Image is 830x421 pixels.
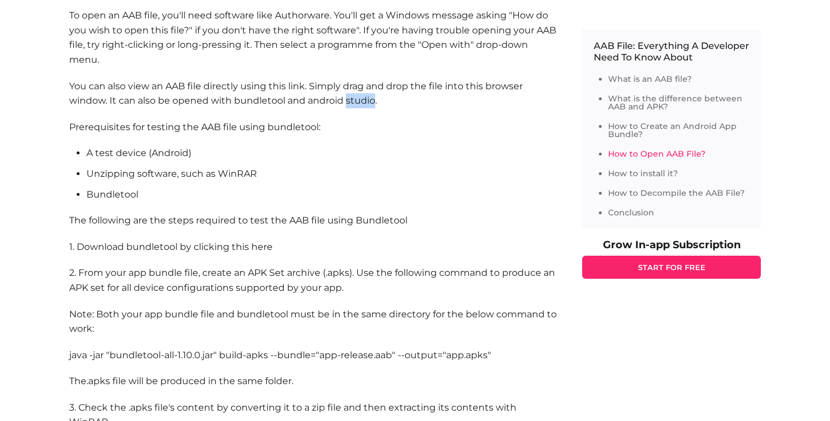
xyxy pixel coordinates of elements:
[86,187,559,202] li: Bundletool
[69,266,559,295] p: 2. From your app bundle file, create an APK Set archive (.apks). Use the following command to pro...
[69,79,559,108] p: You can also view an AAB file directly using this link. Simply drag and drop the file into this b...
[69,374,559,389] p: The.apks file will be produced in the same folder.
[608,207,654,218] a: Conclusion
[69,348,559,363] p: java -jar "bundletool-all-1.10.0.jar" build-apks --bundle="app-release.aab" --output="app.apks"
[69,240,559,255] p: 1. Download bundletool by clicking this here
[86,146,559,161] li: A test device (Android)
[582,240,761,250] p: Grow In-app Subscription
[608,74,692,84] a: What is an AAB file?
[594,40,749,63] p: AAB File: Everything A Developer Need To Know About
[608,188,745,198] a: How to Decompile the AAB File?
[608,93,742,112] a: What is the difference between AAB and APK?
[608,168,678,179] a: How to install it?
[86,166,559,181] li: Unzipping software, such as WinRAR
[608,121,737,139] a: How to Create an Android App Bundle?
[69,120,559,135] p: Prerequisites for testing the AAB file using bundletool:
[582,256,761,279] a: START FOR FREE
[69,8,559,67] p: To open an AAB file, you'll need software like Authorware. You'll get a Windows message asking "H...
[608,149,705,159] a: How to Open AAB File?
[69,307,559,336] p: Note: Both your app bundle file and bundletool must be in the same directory for the below comman...
[69,213,559,228] p: The following are the steps required to test the AAB file using Bundletool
